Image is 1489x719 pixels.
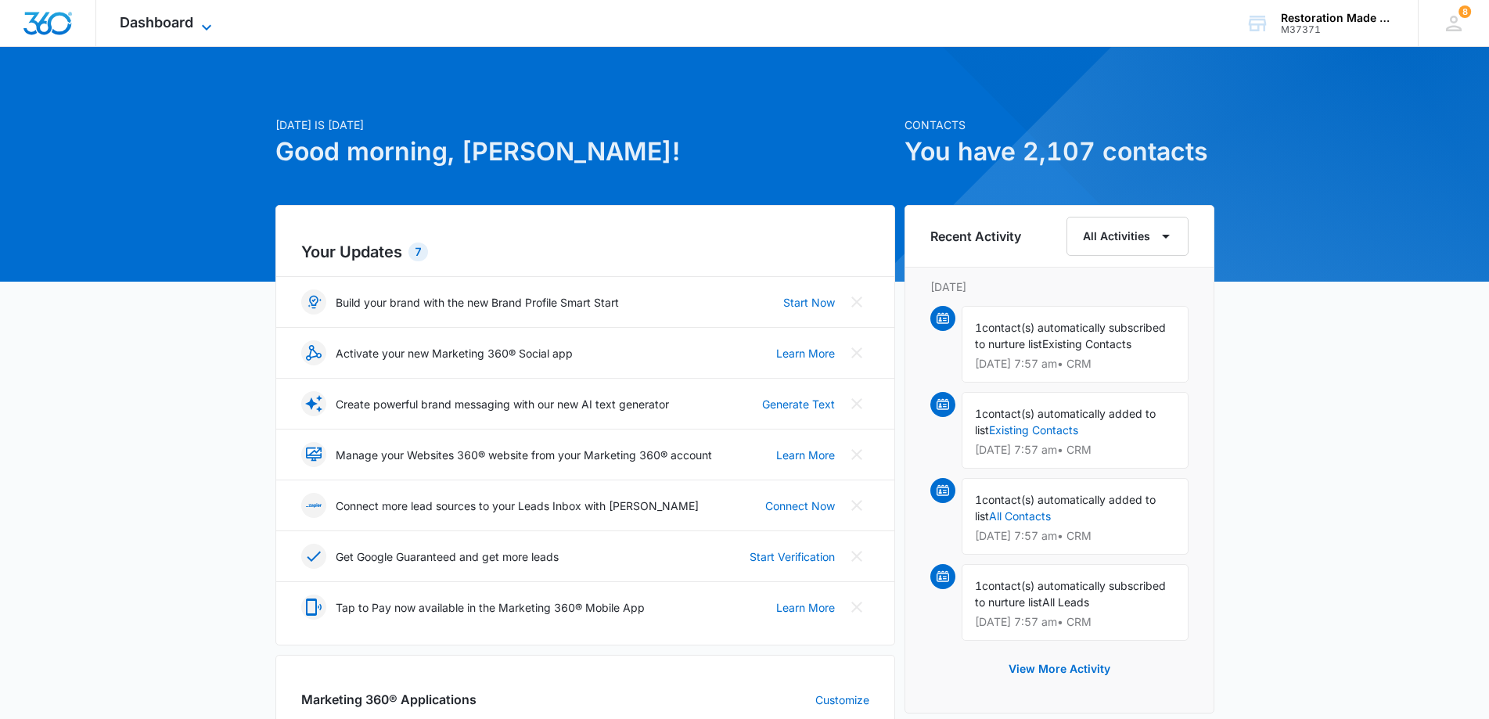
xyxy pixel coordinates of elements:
[975,444,1175,455] p: [DATE] 7:57 am • CRM
[336,447,712,463] p: Manage your Websites 360® website from your Marketing 360® account
[975,407,1156,437] span: contact(s) automatically added to list
[301,690,477,709] h2: Marketing 360® Applications
[975,321,1166,351] span: contact(s) automatically subscribed to nurture list
[905,133,1214,171] h1: You have 2,107 contacts
[993,650,1126,688] button: View More Activity
[275,133,895,171] h1: Good morning, [PERSON_NAME]!
[336,294,619,311] p: Build your brand with the new Brand Profile Smart Start
[336,599,645,616] p: Tap to Pay now available in the Marketing 360® Mobile App
[975,579,982,592] span: 1
[975,493,1156,523] span: contact(s) automatically added to list
[336,345,573,361] p: Activate your new Marketing 360® Social app
[844,289,869,315] button: Close
[844,391,869,416] button: Close
[844,493,869,518] button: Close
[336,548,559,565] p: Get Google Guaranteed and get more leads
[1042,337,1131,351] span: Existing Contacts
[815,692,869,708] a: Customize
[750,548,835,565] a: Start Verification
[844,595,869,620] button: Close
[1458,5,1471,18] div: notifications count
[762,396,835,412] a: Generate Text
[975,530,1175,541] p: [DATE] 7:57 am • CRM
[301,240,869,264] h2: Your Updates
[975,617,1175,627] p: [DATE] 7:57 am • CRM
[844,442,869,467] button: Close
[975,358,1175,369] p: [DATE] 7:57 am • CRM
[1281,12,1395,24] div: account name
[844,544,869,569] button: Close
[765,498,835,514] a: Connect Now
[844,340,869,365] button: Close
[336,396,669,412] p: Create powerful brand messaging with our new AI text generator
[930,279,1189,295] p: [DATE]
[776,345,835,361] a: Learn More
[275,117,895,133] p: [DATE] is [DATE]
[1042,595,1089,609] span: All Leads
[1066,217,1189,256] button: All Activities
[1281,24,1395,35] div: account id
[336,498,699,514] p: Connect more lead sources to your Leads Inbox with [PERSON_NAME]
[408,243,428,261] div: 7
[975,407,982,420] span: 1
[776,599,835,616] a: Learn More
[989,423,1078,437] a: Existing Contacts
[1458,5,1471,18] span: 8
[975,493,982,506] span: 1
[776,447,835,463] a: Learn More
[783,294,835,311] a: Start Now
[930,227,1021,246] h6: Recent Activity
[905,117,1214,133] p: Contacts
[975,321,982,334] span: 1
[120,14,193,31] span: Dashboard
[975,579,1166,609] span: contact(s) automatically subscribed to nurture list
[989,509,1051,523] a: All Contacts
